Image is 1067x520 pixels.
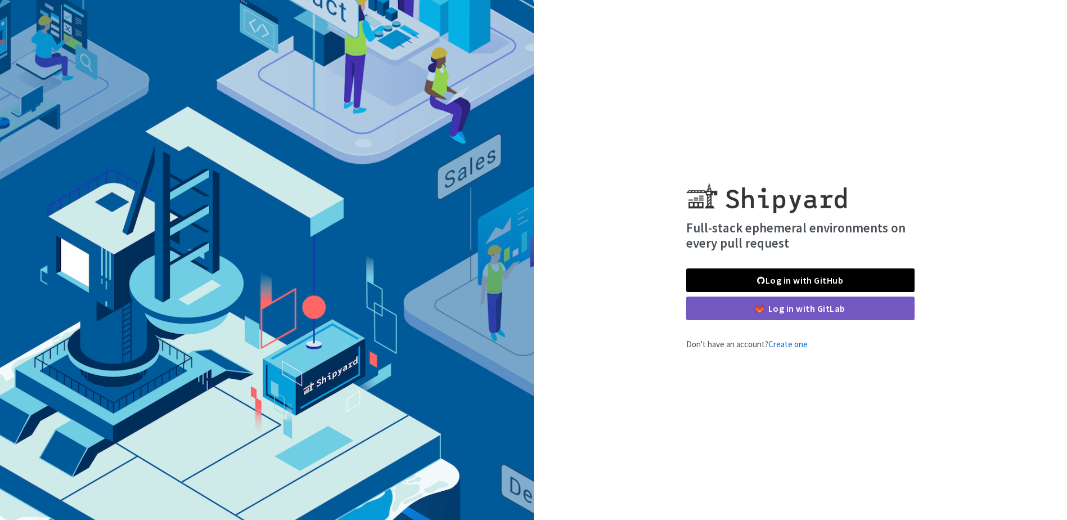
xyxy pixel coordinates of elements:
[686,169,847,213] img: Shipyard logo
[686,297,915,320] a: Log in with GitLab
[768,339,808,349] a: Create one
[686,268,915,292] a: Log in with GitHub
[686,339,808,349] span: Don't have an account?
[686,220,915,251] h4: Full-stack ephemeral environments on every pull request
[755,304,764,313] img: gitlab-color.svg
